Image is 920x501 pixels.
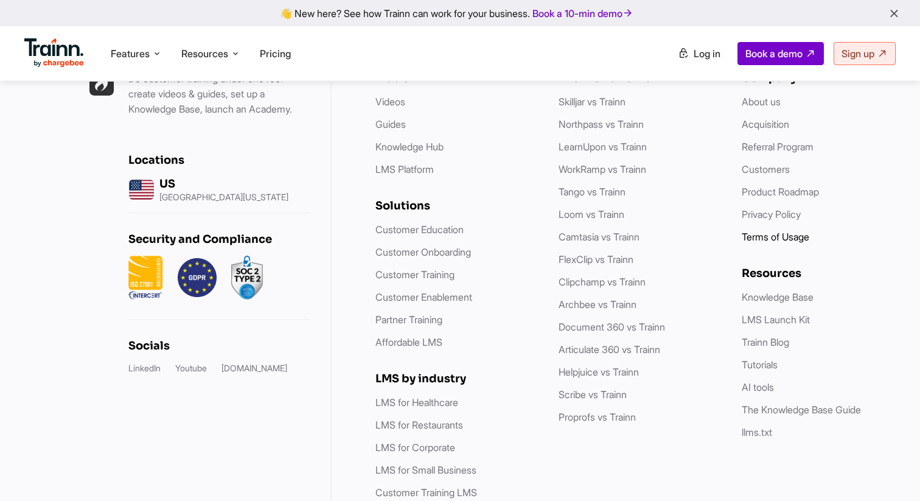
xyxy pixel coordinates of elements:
div: Security and Compliance [128,233,311,246]
a: FlexClip vs Trainn [559,253,633,265]
p: [GEOGRAPHIC_DATA][US_STATE] [159,193,288,201]
a: Knowledge Base [742,291,814,303]
img: us headquarters [128,177,155,203]
div: US [159,177,288,191]
a: Proprofs vs Trainn [559,411,636,423]
a: Customer Training [375,268,455,281]
div: Resources [742,267,901,280]
a: Product Roadmap [742,186,819,198]
a: Articulate 360 vs Trainn [559,343,660,356]
span: Sign up [842,47,874,60]
a: Knowledge Hub [375,141,444,153]
p: Do customer training under one roof — create videos & guides, set up a Knowledge Base, launch an ... [128,71,311,117]
a: LearnUpon vs Trainn [559,141,647,153]
a: Referral Program [742,141,814,153]
img: Trainn | everything under one roof [89,71,114,96]
a: Affordable LMS [375,336,442,348]
a: LMS for Corporate [375,441,455,454]
a: Sign up [834,42,896,65]
a: Customer Training LMS [375,486,477,499]
a: Guides [375,118,406,130]
a: Northpass vs Trainn [559,118,644,130]
a: llms.txt [742,426,772,438]
a: [DOMAIN_NAME] [221,362,287,374]
a: Customers [742,163,790,175]
a: LinkedIn [128,362,161,374]
a: About us [742,96,781,108]
div: Locations [128,153,311,167]
a: Partner Training [375,314,442,326]
a: Privacy Policy [742,208,801,220]
a: Trainn Blog [742,336,789,348]
div: LMS by industry [375,372,534,385]
a: LMS for Restaurants [375,419,463,431]
span: Book a demo [745,47,803,60]
a: Acquisition [742,118,789,130]
a: LMS for Healthcare [375,396,458,408]
a: Book a 10-min demo [530,5,636,22]
img: Trainn Logo [24,38,84,68]
span: Log in [694,47,720,60]
a: Scribe vs Trainn [559,388,627,401]
a: Log in [671,43,728,65]
a: Book a demo [737,42,824,65]
a: Helpjuice vs Trainn [559,366,639,378]
a: Videos [375,96,405,108]
a: Archbee vs Trainn [559,298,636,310]
img: ISO [128,256,163,300]
a: Tango vs Trainn [559,186,626,198]
a: The Knowledge Base Guide [742,404,861,416]
span: Features [111,47,150,60]
a: Youtube [175,362,207,374]
a: Loom vs Trainn [559,208,624,220]
a: Skilljar vs Trainn [559,96,626,108]
a: Customer Enablement [375,291,472,303]
a: WorkRamp vs Trainn [559,163,646,175]
a: Tutorials [742,359,778,371]
a: LMS Platform [375,163,434,175]
div: 👋 New here? See how Trainn can work for your business. [7,7,913,19]
img: soc2 [231,256,263,300]
a: Clipchamp vs Trainn [559,276,646,288]
a: Terms of Usage [742,231,809,243]
a: LMS for Small Business [375,464,476,476]
span: Resources [181,47,228,60]
a: LMS Launch Kit [742,314,810,326]
a: Document 360 vs Trainn [559,321,665,333]
img: GDPR.png [178,256,217,300]
div: Socials [128,339,311,352]
a: Camtasia vs Trainn [559,231,639,243]
a: AI tools [742,381,774,393]
a: Customer Education [375,223,464,236]
a: Pricing [260,47,291,60]
a: Customer Onboarding [375,246,471,258]
div: Solutions [375,199,534,212]
iframe: Chat Widget [859,443,920,501]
